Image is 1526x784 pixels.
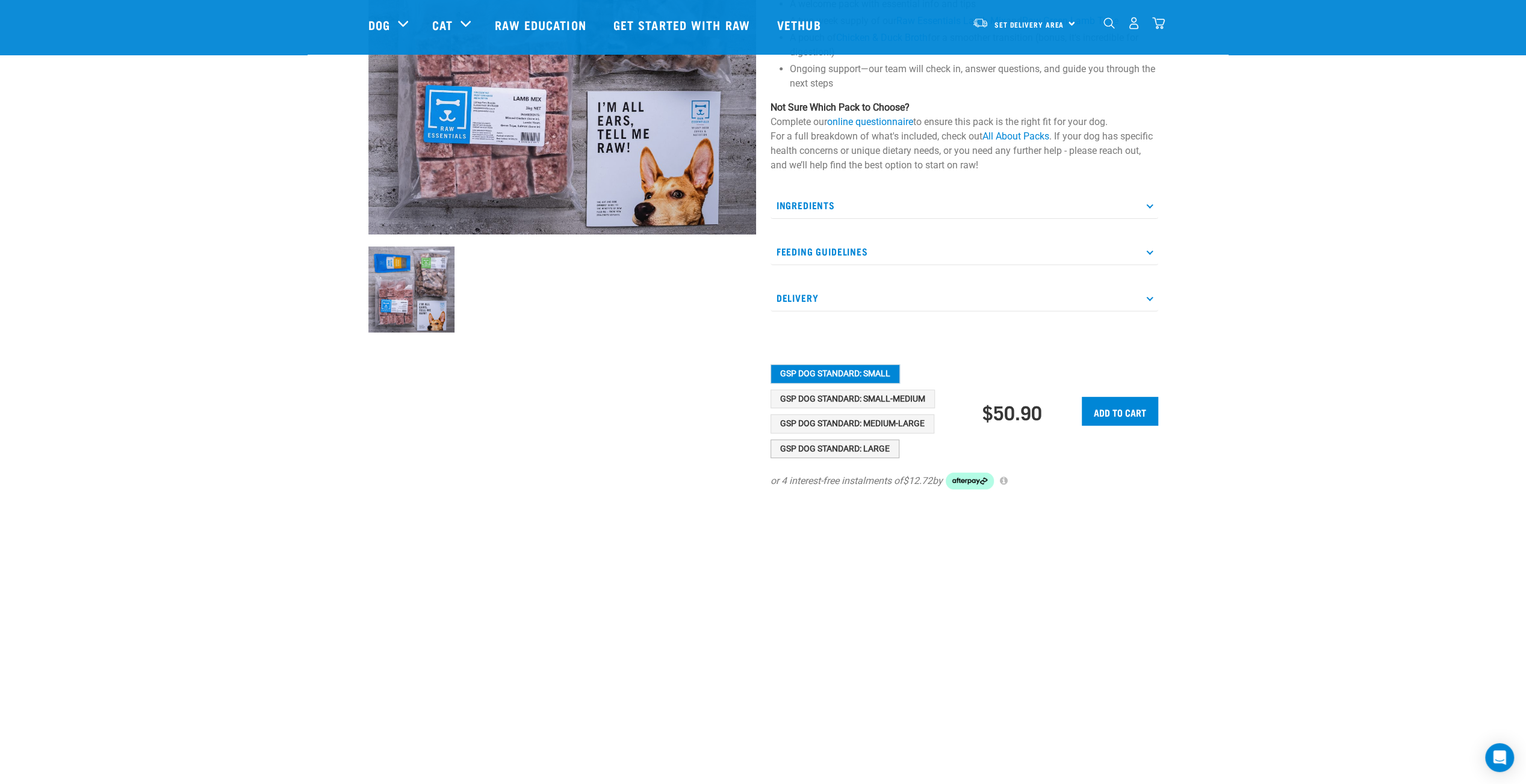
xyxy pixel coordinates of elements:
[771,390,935,409] button: GSP Dog Standard: Small-Medium
[1082,397,1158,426] input: Add to cart
[1103,17,1115,29] img: home-icon-1@2x.png
[972,17,988,28] img: van-moving.png
[982,401,1041,423] div: $50.90
[771,414,934,433] button: GSP Dog Standard: Medium-Large
[771,284,1158,311] p: Delivery
[432,16,453,34] a: Cat
[994,22,1064,26] span: Set Delivery Area
[771,192,1158,219] p: Ingredients
[1152,17,1165,29] img: home-icon@2x.png
[765,1,836,49] a: Vethub
[1127,17,1140,29] img: user.png
[368,247,454,332] img: NSP Dog Standard Update
[771,102,910,113] strong: Not Sure Which Pack to Choose?
[982,130,1049,142] a: All About Packs
[483,1,601,49] a: Raw Education
[771,100,1158,173] p: Complete our to ensure this pack is the right fit for your dog. For a full breakdown of what's in...
[827,116,913,127] a: online questionnaire
[903,474,932,488] span: $12.72
[1485,743,1514,772] div: Open Intercom Messenger
[946,473,994,489] img: Afterpay
[368,16,390,34] a: Dog
[771,439,899,459] button: GSP Dog Standard: Large
[771,238,1158,265] p: Feeding Guidelines
[601,1,765,49] a: Get started with Raw
[771,364,900,384] button: GSP Dog Standard: Small
[790,62,1158,91] li: Ongoing support—our team will check in, answer questions, and guide you through the next steps
[771,473,1158,489] div: or 4 interest-free instalments of by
